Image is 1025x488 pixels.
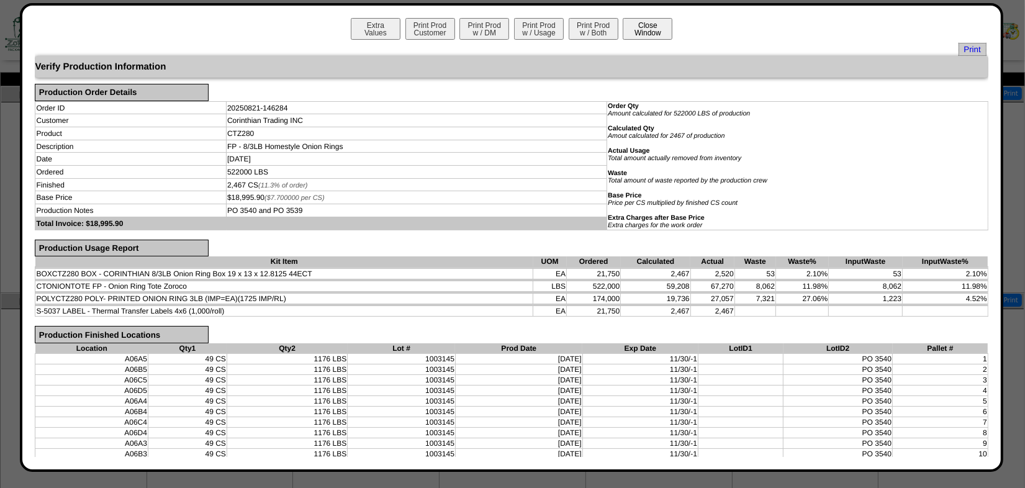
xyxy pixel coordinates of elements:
button: CloseWindow [623,18,672,40]
td: 2,467 [621,269,690,279]
div: Production Order Details [35,84,208,101]
button: Print ProdCustomer [405,18,455,40]
a: Print [959,43,987,56]
td: 49 CS [148,406,227,417]
td: 27,057 [690,294,734,304]
td: 4.52% [903,294,988,304]
td: 5 [893,395,988,406]
th: Actual [690,256,734,267]
div: Production Finished Locations [35,326,208,343]
td: 19,736 [621,294,690,304]
td: 2.10% [903,269,988,279]
b: Base Price [608,192,642,199]
th: Kit Item [35,256,533,267]
td: 11/30/-1 [582,448,698,459]
td: 27.06% [776,294,829,304]
td: PO 3540 [783,395,893,406]
td: A06A4 [35,395,148,406]
th: Pallet # [893,343,988,354]
td: 59,208 [621,281,690,292]
td: 2,467 [690,306,734,317]
td: 11/30/-1 [582,353,698,364]
i: Total amount of waste reported by the production crew [608,177,767,184]
td: 1 [893,353,988,364]
td: PO 3540 [783,438,893,448]
td: 49 CS [148,417,227,427]
button: Print Prodw / DM [459,18,509,40]
td: 1003145 [348,374,456,385]
td: [DATE] [455,385,582,395]
td: Finished [35,178,227,191]
td: 49 CS [148,427,227,438]
td: Production Notes [35,204,227,217]
td: 1176 LBS [227,353,347,364]
td: 49 CS [148,395,227,406]
td: 11/30/-1 [582,385,698,395]
td: Product [35,127,227,140]
td: A06C4 [35,417,148,427]
td: 53 [734,269,775,279]
td: 1176 LBS [227,374,347,385]
td: 1003145 [348,385,456,395]
td: [DATE] [455,395,582,406]
td: PO 3540 and PO 3539 [227,204,607,217]
td: [DATE] [455,438,582,448]
td: 522000 LBS [227,166,607,179]
td: PO 3540 [783,427,893,438]
i: Price per CS multiplied by finished CS count [608,199,738,207]
td: A06A3 [35,438,148,448]
td: 1003145 [348,427,456,438]
td: 1003145 [348,448,456,459]
td: 11/30/-1 [582,395,698,406]
td: 49 CS [148,438,227,448]
td: 1003145 [348,395,456,406]
td: Base Price [35,191,227,204]
td: 1003145 [348,353,456,364]
td: 2.10% [776,269,829,279]
td: 7 [893,417,988,427]
td: Ordered [35,166,227,179]
td: Order ID [35,101,227,114]
td: [DATE] [455,364,582,374]
td: 21,750 [567,306,621,317]
td: PO 3540 [783,385,893,395]
th: InputWaste% [903,256,988,267]
td: EA [533,269,567,279]
th: Qty1 [148,343,227,354]
td: 49 CS [148,374,227,385]
td: PO 3540 [783,448,893,459]
td: CTONIONTOTE FP - Onion Ring Tote Zoroco [35,281,533,292]
td: 8,062 [829,281,903,292]
td: 10 [893,448,988,459]
td: 11/30/-1 [582,406,698,417]
td: 7,321 [734,294,775,304]
td: Corinthian Trading INC [227,114,607,127]
td: 11/30/-1 [582,438,698,448]
td: 1176 LBS [227,385,347,395]
td: [DATE] [455,374,582,385]
b: Waste [608,169,627,177]
th: UOM [533,256,567,267]
i: Amount calculated for 522000 LBS of production [608,110,750,117]
td: 1176 LBS [227,406,347,417]
td: [DATE] [227,153,607,166]
td: A06B4 [35,406,148,417]
td: Customer [35,114,227,127]
td: A06C5 [35,374,148,385]
td: A06D4 [35,427,148,438]
td: PO 3540 [783,374,893,385]
td: Description [35,140,227,153]
td: 49 CS [148,385,227,395]
td: EA [533,294,567,304]
th: Lot # [348,343,456,354]
td: A06B5 [35,364,148,374]
td: 49 CS [148,364,227,374]
td: 1176 LBS [227,448,347,459]
td: CTZ280 [227,127,607,140]
td: 522,000 [567,281,621,292]
th: Qty2 [227,343,347,354]
td: 1003145 [348,364,456,374]
td: 2,467 [621,306,690,317]
td: 3 [893,374,988,385]
td: 1176 LBS [227,438,347,448]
